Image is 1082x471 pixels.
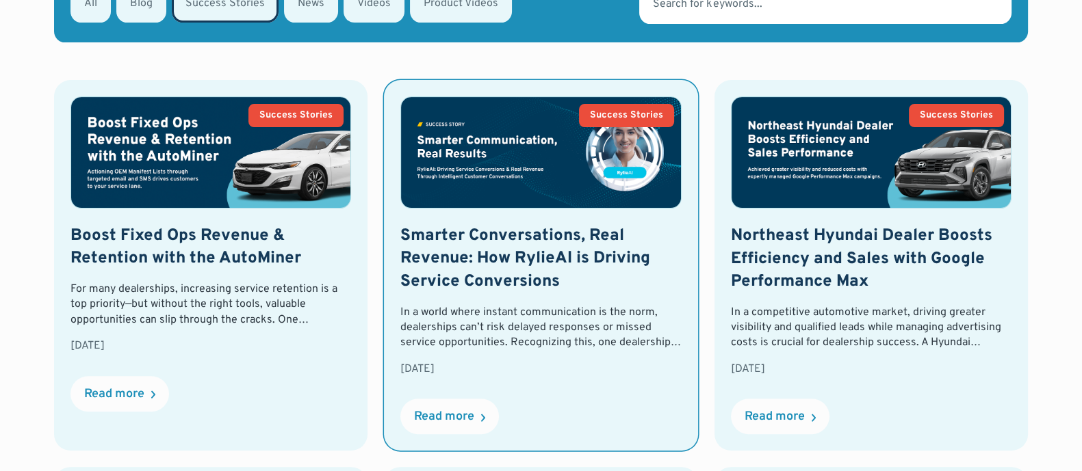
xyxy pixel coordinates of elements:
div: Read more [414,411,474,423]
div: [DATE] [400,362,681,377]
a: Success StoriesNortheast Hyundai Dealer Boosts Efficiency and Sales with Google Performance MaxIn... [714,80,1028,450]
h2: Northeast Hyundai Dealer Boosts Efficiency and Sales with Google Performance Max [731,225,1012,294]
a: Success StoriesBoost Fixed Ops Revenue & Retention with the AutoMinerFor many dealerships, increa... [54,80,368,450]
div: For many dealerships, increasing service retention is a top priority—but without the right tools,... [70,282,351,327]
div: [DATE] [731,362,1012,377]
a: Success StoriesSmarter Conversations, Real Revenue: How RylieAI is Driving Service ConversionsIn ... [384,80,697,450]
h2: Smarter Conversations, Real Revenue: How RylieAI is Driving Service Conversions [400,225,681,294]
div: Success Stories [590,111,663,120]
h2: Boost Fixed Ops Revenue & Retention with the AutoMiner [70,225,351,271]
div: Read more [745,411,805,423]
div: Success Stories [259,111,333,120]
div: In a competitive automotive market, driving greater visibility and qualified leads while managing... [731,305,1012,351]
div: [DATE] [70,338,351,353]
div: Read more [84,388,144,401]
div: Success Stories [920,111,993,120]
div: In a world where instant communication is the norm, dealerships can’t risk delayed responses or m... [400,305,681,351]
